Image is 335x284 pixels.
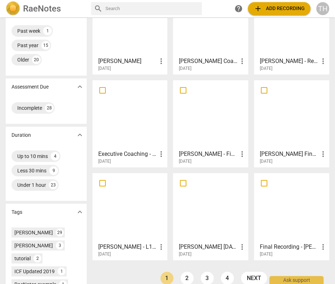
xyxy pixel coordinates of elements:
div: Less 30 mins [17,167,46,174]
span: more_vert [319,243,327,251]
div: 28 [45,104,54,112]
h3: Final Recording - Myers [260,243,319,251]
div: 1 [43,27,52,35]
span: [DATE] [260,158,272,164]
button: Upload [248,2,311,15]
span: [DATE] [179,158,191,164]
a: [PERSON_NAME] [DATE][DATE] [176,176,246,257]
input: Search [105,3,199,14]
span: more_vert [157,57,166,66]
h3: Lindaman Final Submission [260,150,319,158]
span: more_vert [319,150,327,158]
span: expand_more [76,208,84,216]
h3: Executive Coaching - NJ - 2024_11_15 11_00 CST - Recording [98,150,157,158]
span: [DATE] [98,66,111,72]
button: TH [316,2,329,15]
span: more_vert [238,57,246,66]
span: expand_more [76,131,84,139]
span: add [254,4,262,13]
div: 9 [49,166,58,175]
span: more_vert [319,57,327,66]
div: ICF Updated 2019 [14,268,55,275]
button: Show more [74,81,85,92]
h3: Kevin Kurtz - Final Recording [179,150,238,158]
button: Show more [74,130,85,140]
span: [DATE] [260,251,272,257]
span: more_vert [157,243,166,251]
div: tutorial [14,255,31,262]
span: more_vert [157,150,166,158]
p: Assessment Due [12,83,49,91]
a: [PERSON_NAME] - L1 Recording[DATE] [95,176,165,257]
span: Add recording [254,4,305,13]
button: Show more [74,207,85,217]
div: 2 [33,254,41,262]
span: expand_more [76,82,84,91]
div: 1 [58,267,65,275]
span: help [234,4,243,13]
h3: Jen Jones - Recording [260,57,319,66]
span: search [94,4,103,13]
p: Tags [12,208,22,216]
a: [PERSON_NAME] Final Submission[DATE] [257,83,327,164]
a: [PERSON_NAME] - Final Recording[DATE] [176,83,246,164]
div: Older [17,56,29,63]
a: Executive Coaching - [GEOGRAPHIC_DATA] - 2024_11_15 11_00 CST - Recording[DATE] [95,83,165,164]
div: 3 [56,242,64,249]
span: [DATE] [260,66,272,72]
div: Past week [17,27,40,35]
span: [DATE] [98,158,111,164]
div: Ask support [270,276,323,284]
h3: Krista Coaching #2 [179,57,238,66]
div: Incomplete [17,104,42,112]
div: Up to 10 mins [17,153,48,160]
span: [DATE] [98,251,111,257]
div: 15 [41,41,50,50]
img: Logo [6,1,20,16]
span: [DATE] [179,66,191,72]
h3: Lisa Remy [98,57,157,66]
div: [PERSON_NAME] [14,242,53,249]
div: [PERSON_NAME] [14,229,53,236]
div: 23 [49,181,58,189]
p: Duration [12,131,31,139]
h3: Tisha Kolek - L1 Recording [98,243,157,251]
div: 20 [32,55,41,64]
a: LogoRaeNotes [6,1,85,16]
div: 4 [51,152,59,161]
span: [DATE] [179,251,191,257]
a: Help [232,2,245,15]
h3: Shaina Grant 11-18-24 [179,243,238,251]
span: more_vert [238,150,246,158]
div: Past year [17,42,39,49]
a: Final Recording - [PERSON_NAME][DATE] [257,176,327,257]
h2: RaeNotes [23,4,61,14]
div: 29 [56,229,64,236]
div: Under 1 hour [17,181,46,189]
span: more_vert [238,243,246,251]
